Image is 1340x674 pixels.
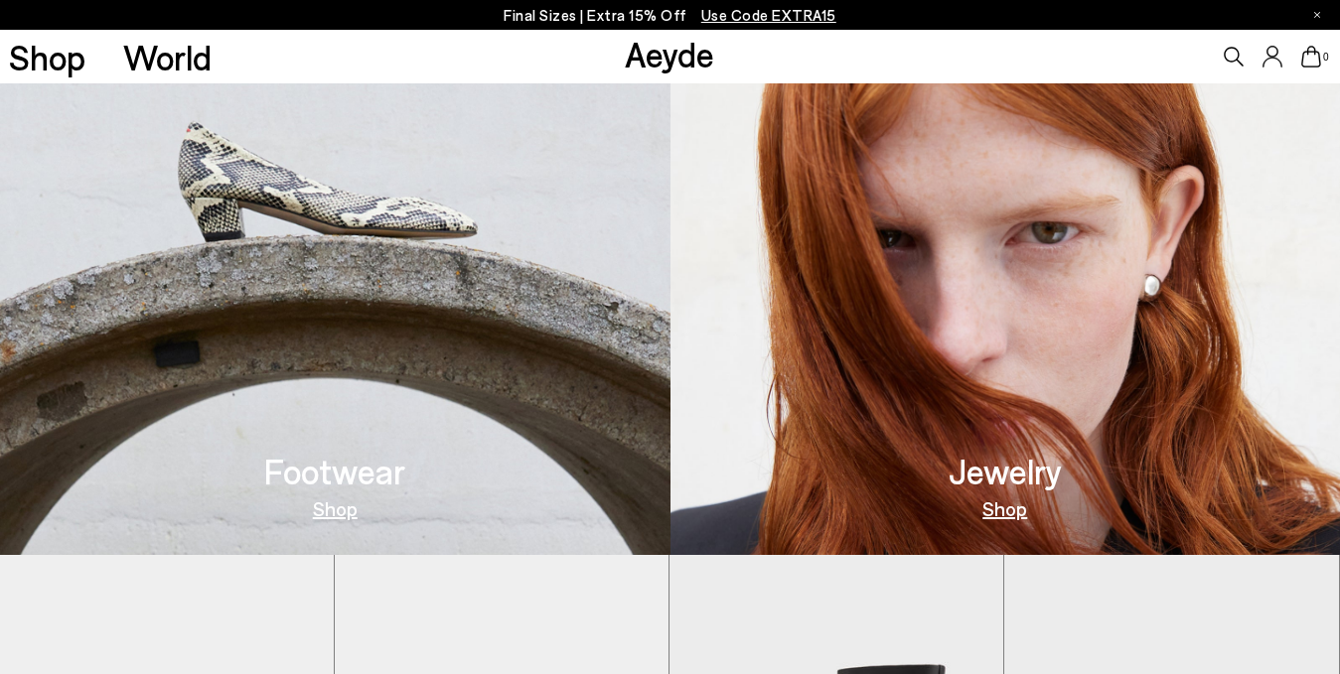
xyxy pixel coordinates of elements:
[1321,52,1331,63] span: 0
[123,40,212,74] a: World
[701,6,836,24] span: Navigate to /collections/ss25-final-sizes
[625,33,714,74] a: Aeyde
[9,40,85,74] a: Shop
[949,454,1062,488] h3: Jewelry
[264,454,405,488] h3: Footwear
[313,498,358,518] a: Shop
[504,3,836,28] p: Final Sizes | Extra 15% Off
[982,498,1027,518] a: Shop
[1301,46,1321,67] a: 0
